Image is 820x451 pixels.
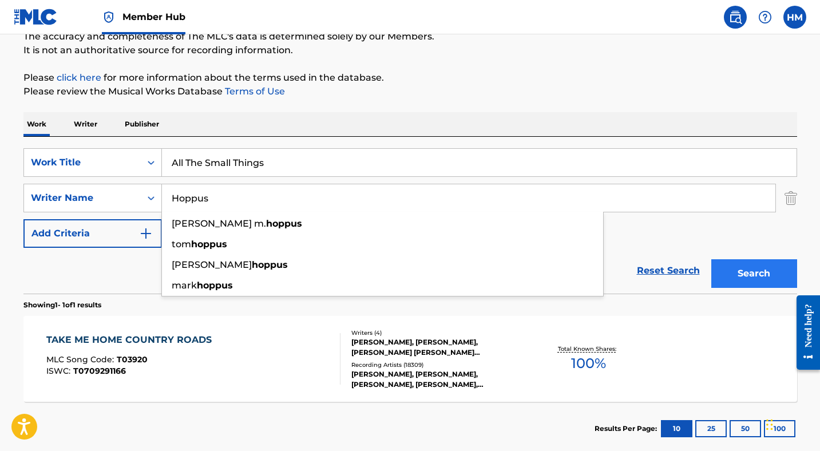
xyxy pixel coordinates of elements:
[351,337,524,358] div: [PERSON_NAME], [PERSON_NAME], [PERSON_NAME] [PERSON_NAME] [PERSON_NAME]
[23,30,797,43] p: The accuracy and completeness of The MLC's data is determined solely by our Members.
[252,259,288,270] strong: hoppus
[223,86,285,97] a: Terms of Use
[122,10,185,23] span: Member Hub
[728,10,742,24] img: search
[172,280,197,291] span: mark
[695,420,727,437] button: 25
[788,287,820,379] iframe: Resource Center
[785,184,797,212] img: Delete Criterion
[23,112,50,136] p: Work
[763,396,820,451] iframe: Chat Widget
[783,6,806,29] div: User Menu
[121,112,163,136] p: Publisher
[31,156,134,169] div: Work Title
[139,227,153,240] img: 9d2ae6d4665cec9f34b9.svg
[57,72,101,83] a: click here
[351,361,524,369] div: Recording Artists ( 18309 )
[724,6,747,29] a: Public Search
[661,420,692,437] button: 10
[14,9,58,25] img: MLC Logo
[23,85,797,98] p: Please review the Musical Works Database
[730,420,761,437] button: 50
[766,408,773,442] div: Drag
[73,366,126,376] span: T0709291166
[754,6,777,29] div: Help
[711,259,797,288] button: Search
[31,191,134,205] div: Writer Name
[23,148,797,294] form: Search Form
[46,366,73,376] span: ISWC :
[46,333,217,347] div: TAKE ME HOME COUNTRY ROADS
[23,43,797,57] p: It is not an authoritative source for recording information.
[172,259,252,270] span: [PERSON_NAME]
[23,71,797,85] p: Please for more information about the terms used in the database.
[102,10,116,24] img: Top Rightsholder
[172,239,191,250] span: tom
[197,280,233,291] strong: hoppus
[595,424,660,434] p: Results Per Page:
[631,258,706,283] a: Reset Search
[558,345,619,353] p: Total Known Shares:
[758,10,772,24] img: help
[172,218,266,229] span: [PERSON_NAME] m.
[117,354,148,365] span: T03920
[191,239,227,250] strong: hoppus
[46,354,117,365] span: MLC Song Code :
[23,316,797,402] a: TAKE ME HOME COUNTRY ROADSMLC Song Code:T03920ISWC:T0709291166Writers (4)[PERSON_NAME], [PERSON_N...
[266,218,302,229] strong: hoppus
[23,300,101,310] p: Showing 1 - 1 of 1 results
[351,369,524,390] div: [PERSON_NAME], [PERSON_NAME], [PERSON_NAME], [PERSON_NAME], [PERSON_NAME]
[70,112,101,136] p: Writer
[571,353,606,374] span: 100 %
[351,329,524,337] div: Writers ( 4 )
[23,219,162,248] button: Add Criteria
